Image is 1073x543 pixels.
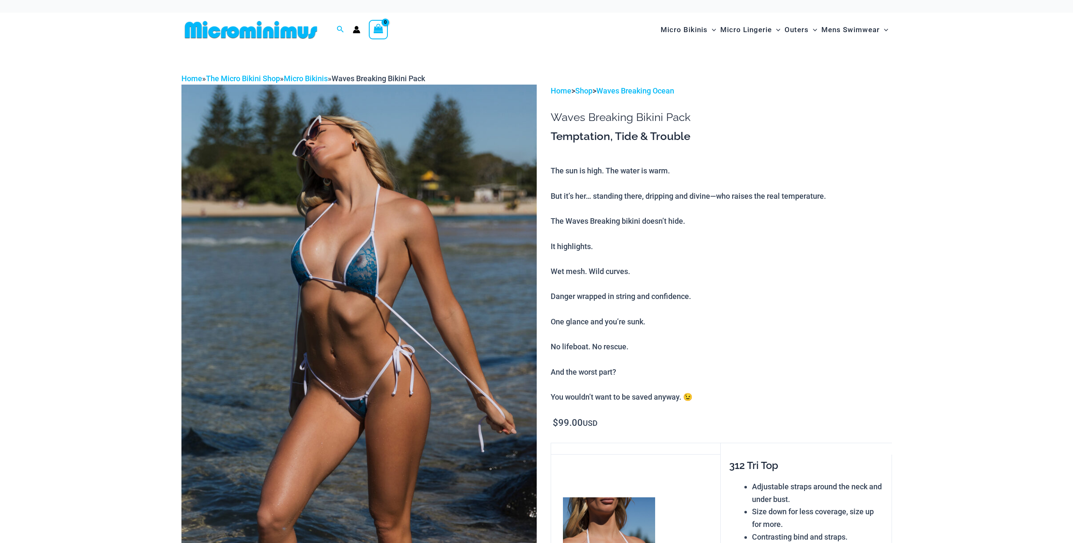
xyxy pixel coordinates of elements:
a: View Shopping Cart, empty [369,20,388,39]
span: $ [553,417,558,428]
a: Waves Breaking Ocean [596,86,674,95]
span: » » » [181,74,425,83]
a: Home [551,86,571,95]
span: 312 Tri Top [729,459,778,472]
a: Home [181,74,202,83]
h3: Temptation, Tide & Trouble [551,129,892,144]
span: Menu Toggle [772,19,780,41]
span: Menu Toggle [708,19,716,41]
a: Shop [575,86,593,95]
a: Micro Bikinis [284,74,328,83]
li: Adjustable straps around the neck and under bust. [752,480,884,505]
span: Menu Toggle [880,19,888,41]
span: Mens Swimwear [821,19,880,41]
span: Waves Breaking Bikini Pack [332,74,425,83]
a: The Micro Bikini Shop [206,74,280,83]
p: The sun is high. The water is warm. But it’s her… standing there, dripping and divine—who raises ... [551,165,892,403]
h1: Waves Breaking Bikini Pack [551,111,892,124]
span: Micro Bikinis [661,19,708,41]
a: Search icon link [337,25,344,35]
p: > > [551,85,892,97]
a: Micro BikinisMenu ToggleMenu Toggle [659,17,718,43]
span: Micro Lingerie [720,19,772,41]
a: Micro LingerieMenu ToggleMenu Toggle [718,17,782,43]
a: Account icon link [353,26,360,33]
span: Menu Toggle [809,19,817,41]
p: USD [551,417,892,430]
a: Mens SwimwearMenu ToggleMenu Toggle [819,17,890,43]
img: MM SHOP LOGO FLAT [181,20,321,39]
bdi: 99.00 [553,417,583,428]
span: Outers [785,19,809,41]
li: Size down for less coverage, size up for more. [752,505,884,530]
a: OutersMenu ToggleMenu Toggle [782,17,819,43]
nav: Site Navigation [657,16,892,44]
